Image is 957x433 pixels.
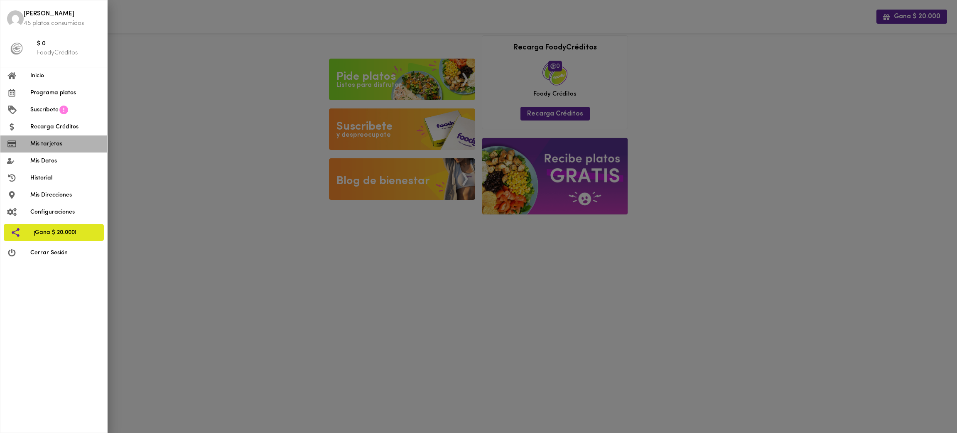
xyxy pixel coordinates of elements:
span: Programa platos [30,89,101,97]
span: Inicio [30,71,101,80]
span: Mis tarjetas [30,140,101,148]
span: Suscríbete [30,106,59,114]
span: Recarga Créditos [30,123,101,131]
span: [PERSON_NAME] [24,10,101,19]
p: FoodyCréditos [37,49,101,57]
span: $ 0 [37,39,101,49]
span: Mis Direcciones [30,191,101,199]
span: Configuraciones [30,208,101,216]
img: foody-creditos-black.png [10,42,23,55]
span: Mis Datos [30,157,101,165]
span: Historial [30,174,101,182]
iframe: Messagebird Livechat Widget [909,385,949,425]
span: Cerrar Sesión [30,248,101,257]
p: 45 platos consumidos [24,19,101,28]
span: ¡Gana $ 20.000! [34,228,97,237]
